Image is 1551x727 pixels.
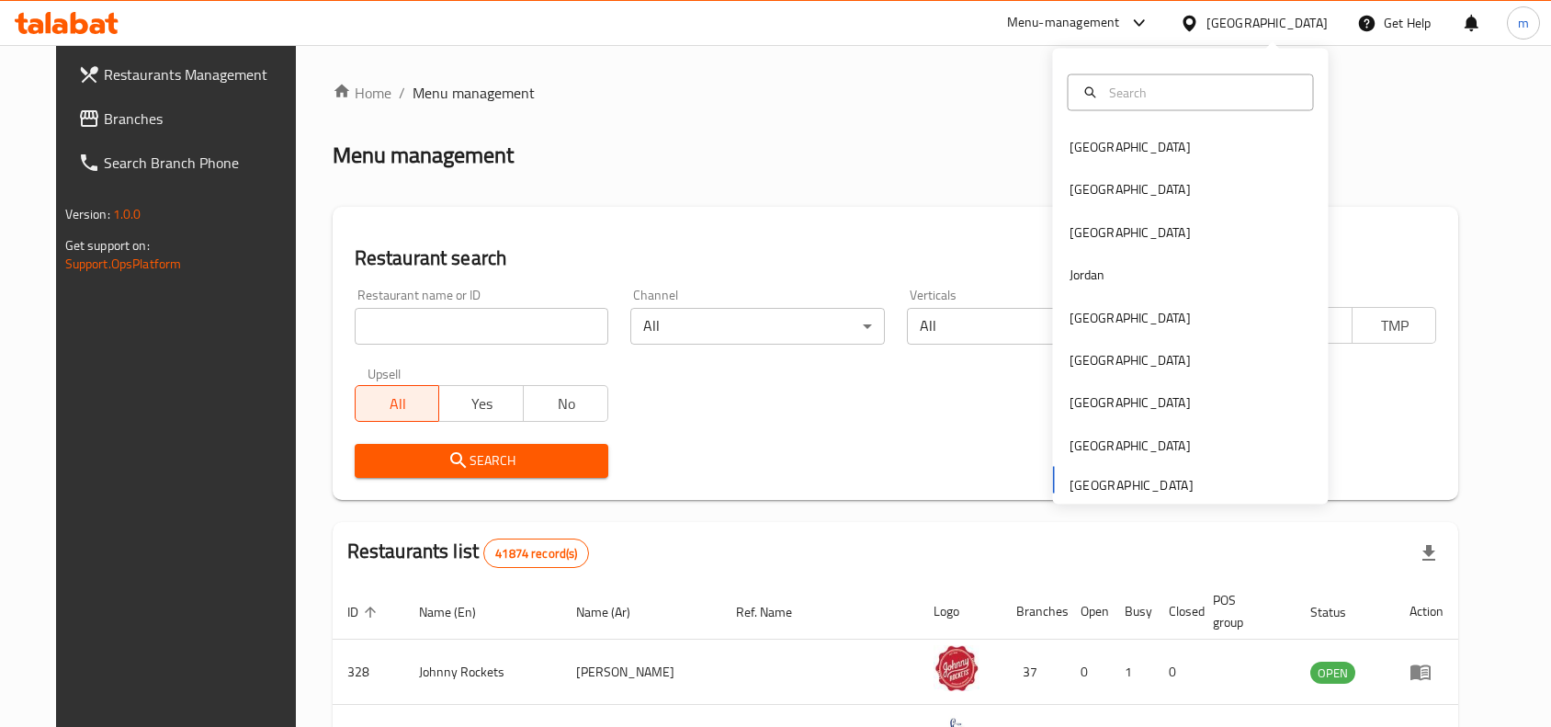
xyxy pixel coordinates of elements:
[1066,584,1110,640] th: Open
[1070,265,1105,285] div: Jordan
[447,391,516,417] span: Yes
[1002,584,1066,640] th: Branches
[63,52,315,97] a: Restaurants Management
[65,202,110,226] span: Version:
[1110,584,1154,640] th: Busy
[65,252,182,276] a: Support.OpsPlatform
[907,308,1160,345] div: All
[1360,312,1430,339] span: TMP
[919,584,1002,640] th: Logo
[355,244,1437,272] h2: Restaurant search
[1409,661,1443,683] div: Menu
[1518,13,1529,33] span: m
[413,82,535,104] span: Menu management
[1154,640,1198,705] td: 0
[333,640,404,705] td: 328
[347,538,590,568] h2: Restaurants list
[1395,584,1458,640] th: Action
[1070,307,1191,327] div: [GEOGRAPHIC_DATA]
[1310,601,1370,623] span: Status
[65,233,150,257] span: Get support on:
[355,444,608,478] button: Search
[523,385,608,422] button: No
[1070,222,1191,242] div: [GEOGRAPHIC_DATA]
[1066,640,1110,705] td: 0
[419,601,500,623] span: Name (En)
[1070,435,1191,455] div: [GEOGRAPHIC_DATA]
[104,63,300,85] span: Restaurants Management
[1310,662,1355,684] div: OPEN
[483,539,589,568] div: Total records count
[438,385,524,422] button: Yes
[1102,82,1302,102] input: Search
[484,545,588,562] span: 41874 record(s)
[333,141,514,170] h2: Menu management
[1070,392,1191,413] div: [GEOGRAPHIC_DATA]
[369,449,594,472] span: Search
[347,601,382,623] span: ID
[333,82,1459,104] nav: breadcrumb
[355,308,608,345] input: Search for restaurant name or ID..
[576,601,654,623] span: Name (Ar)
[1070,137,1191,157] div: [GEOGRAPHIC_DATA]
[63,141,315,185] a: Search Branch Phone
[399,82,405,104] li: /
[1310,663,1355,684] span: OPEN
[1206,13,1328,33] div: [GEOGRAPHIC_DATA]
[934,645,979,691] img: Johnny Rockets
[368,367,402,380] label: Upsell
[561,640,721,705] td: [PERSON_NAME]
[404,640,562,705] td: Johnny Rockets
[113,202,142,226] span: 1.0.0
[1352,307,1437,344] button: TMP
[531,391,601,417] span: No
[104,108,300,130] span: Branches
[1407,531,1451,575] div: Export file
[1154,584,1198,640] th: Closed
[736,601,816,623] span: Ref. Name
[333,82,391,104] a: Home
[1110,640,1154,705] td: 1
[1007,12,1120,34] div: Menu-management
[1002,640,1066,705] td: 37
[1070,179,1191,199] div: [GEOGRAPHIC_DATA]
[363,391,433,417] span: All
[355,385,440,422] button: All
[1213,589,1274,633] span: POS group
[630,308,884,345] div: All
[104,152,300,174] span: Search Branch Phone
[63,97,315,141] a: Branches
[1070,350,1191,370] div: [GEOGRAPHIC_DATA]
